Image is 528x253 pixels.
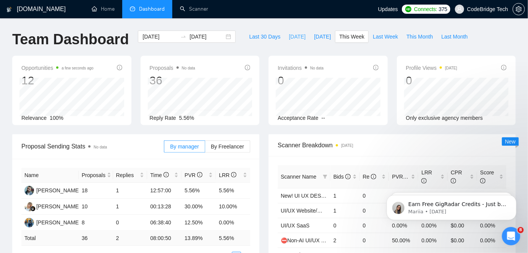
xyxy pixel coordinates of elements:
[314,32,331,41] span: [DATE]
[181,199,216,215] td: 30.00%
[181,215,216,231] td: 12.50%
[281,208,350,214] a: UI/UX Website/Web designer
[36,202,80,211] div: [PERSON_NAME]
[477,233,507,248] td: 0.00%
[216,231,250,246] td: 5.56 %
[150,172,168,178] span: Time
[439,5,447,13] span: 375
[22,4,34,16] img: Profile image for Dima
[406,63,457,73] span: Profile Views
[285,31,310,43] button: [DATE]
[147,215,181,231] td: 06:38:40
[21,142,164,151] span: Proposal Sending Stats
[501,65,507,70] span: info-circle
[231,172,236,177] span: info-circle
[339,32,364,41] span: This Week
[37,4,52,10] h1: Dima
[407,32,433,41] span: This Month
[321,171,329,182] span: filter
[437,31,472,43] button: Last Month
[341,143,353,148] time: [DATE]
[451,178,456,184] span: info-circle
[182,66,195,70] span: No data
[113,199,147,215] td: 1
[480,178,486,184] span: info-circle
[406,73,457,88] div: 0
[24,202,34,211] img: AK
[150,73,195,88] div: 36
[6,135,125,159] div: No no, I have the same issue even on my personal account 😅Dima • [DATE]
[36,195,42,201] button: Upload attachment
[197,172,202,177] span: info-circle
[249,32,280,41] span: Last 30 Days
[363,174,377,180] span: Re
[21,73,94,88] div: 12
[360,218,389,233] td: 0
[12,31,129,48] h1: Team Dashboard
[360,188,389,203] td: 0
[457,6,462,12] span: user
[369,31,402,43] button: Last Week
[113,168,147,183] th: Replies
[34,95,141,124] div: This is good news, I started to worry that the most popular skill cannot be reflected on our prof...
[24,203,80,209] a: AK[PERSON_NAME]
[278,115,319,121] span: Acceptance Rate
[94,145,107,149] span: No data
[6,173,147,232] div: hsalomon@codebridge.tech says…
[21,115,47,121] span: Relevance
[180,6,208,12] a: searchScanner
[414,5,437,13] span: Connects:
[89,173,147,223] div: pray
[79,231,113,246] td: 36
[502,227,520,245] iframe: Intercom live chat
[79,199,113,215] td: 10
[6,90,147,135] div: hsalomon@codebridge.tech says…
[330,203,360,218] td: 1
[147,183,181,199] td: 12:57:00
[131,192,143,204] button: Send a message…
[406,115,483,121] span: Only exclusive agency members
[139,6,165,12] span: Dashboard
[245,65,250,70] span: info-circle
[278,73,324,88] div: 0
[378,6,398,12] span: Updates
[24,186,34,195] img: KK
[421,169,432,184] span: LRR
[281,174,316,180] span: Scanner Name
[170,143,199,150] span: By manager
[130,6,135,11] span: dashboard
[345,174,351,179] span: info-circle
[389,233,418,248] td: 50.00%
[133,3,148,18] button: Home
[278,63,324,73] span: Invitations
[24,219,80,225] a: SA[PERSON_NAME]
[12,140,119,155] div: No no, I have the same issue even on my personal account 😅
[79,215,113,231] td: 8
[150,63,195,73] span: Proposals
[216,215,250,231] td: 0.00%
[360,233,389,248] td: 0
[24,218,34,227] img: SA
[24,195,30,201] button: Gif picker
[50,115,63,121] span: 100%
[117,65,122,70] span: info-circle
[448,233,477,248] td: $0.00
[147,231,181,246] td: 08:00:50
[330,218,360,233] td: 0
[62,66,93,70] time: a few seconds ago
[323,174,327,179] span: filter
[402,31,437,43] button: This Month
[6,179,146,192] textarea: Message…
[513,6,525,12] span: setting
[441,32,468,41] span: Last Month
[310,66,324,70] span: No data
[21,63,94,73] span: Opportunities
[375,179,528,232] iframe: Intercom notifications message
[281,222,309,229] a: UI/UX SaaS
[180,34,186,40] span: swap-right
[418,233,448,248] td: 0.00%
[79,168,113,183] th: Proposals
